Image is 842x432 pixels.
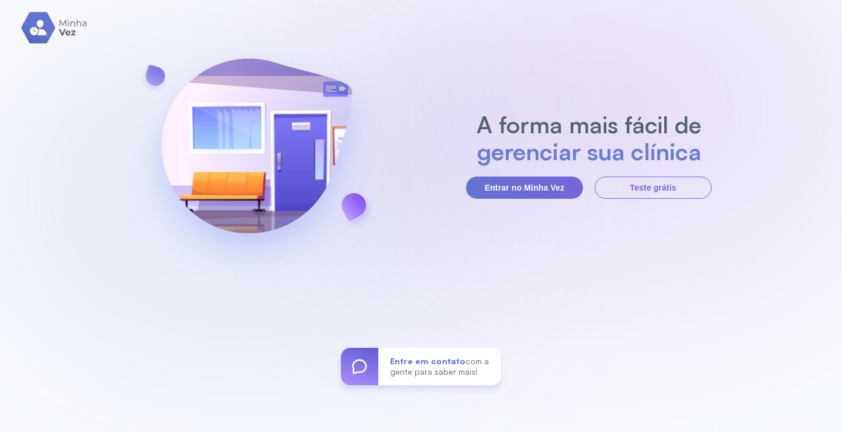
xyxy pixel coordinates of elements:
[390,356,465,366] span: Entre em contato
[471,111,708,138] h2: A forma mais fácil de
[378,348,501,385] div: com a gente para saber mais!
[471,138,708,165] h2: gerenciar sua clínica
[130,27,383,282] img: banner-login.svg
[466,177,583,199] button: Entrar no Minha Vez
[341,348,501,385] a: Entre em contatocom a gente para saber mais!
[21,12,88,44] img: logo.svg
[595,177,712,199] button: Teste grátis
